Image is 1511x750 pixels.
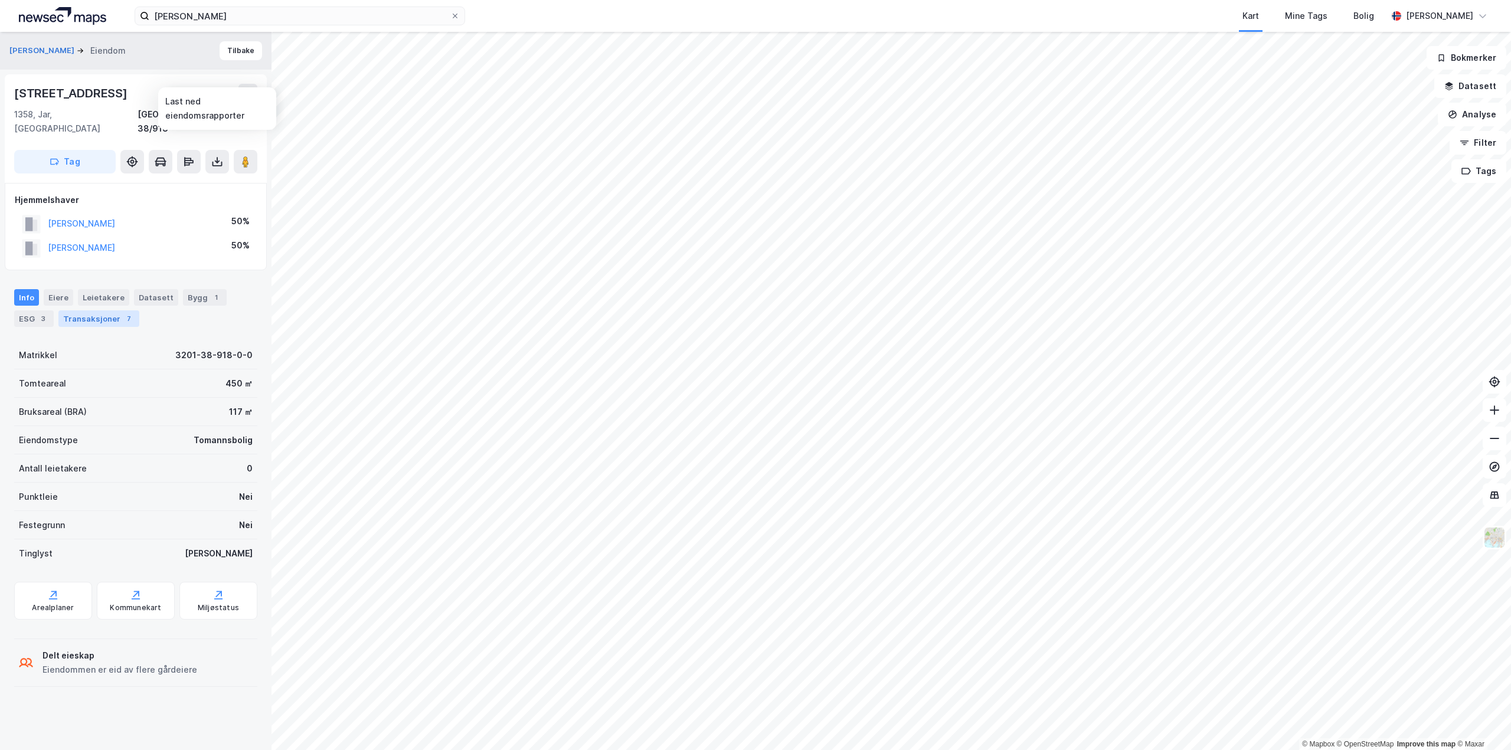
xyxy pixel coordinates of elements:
[138,107,257,136] div: [GEOGRAPHIC_DATA], 38/918
[42,663,197,677] div: Eiendommen er eid av flere gårdeiere
[210,292,222,303] div: 1
[78,289,129,306] div: Leietakere
[44,289,73,306] div: Eiere
[1406,9,1473,23] div: [PERSON_NAME]
[19,490,58,504] div: Punktleie
[42,649,197,663] div: Delt eieskap
[37,313,49,325] div: 3
[19,348,57,362] div: Matrikkel
[1452,693,1511,750] iframe: Chat Widget
[229,405,253,419] div: 117 ㎡
[110,603,161,613] div: Kommunekart
[175,348,253,362] div: 3201-38-918-0-0
[239,518,253,532] div: Nei
[1242,9,1259,23] div: Kart
[15,193,257,207] div: Hjemmelshaver
[149,7,450,25] input: Søk på adresse, matrikkel, gårdeiere, leietakere eller personer
[19,433,78,447] div: Eiendomstype
[19,546,53,561] div: Tinglyst
[14,310,54,327] div: ESG
[1337,740,1394,748] a: OpenStreetMap
[225,376,253,391] div: 450 ㎡
[183,289,227,306] div: Bygg
[1427,46,1506,70] button: Bokmerker
[134,289,178,306] div: Datasett
[1452,693,1511,750] div: Kontrollprogram for chat
[9,45,77,57] button: [PERSON_NAME]
[14,84,130,103] div: [STREET_ADDRESS]
[239,490,253,504] div: Nei
[19,461,87,476] div: Antall leietakere
[231,214,250,228] div: 50%
[19,7,106,25] img: logo.a4113a55bc3d86da70a041830d287a7e.svg
[19,376,66,391] div: Tomteareal
[185,546,253,561] div: [PERSON_NAME]
[19,405,87,419] div: Bruksareal (BRA)
[14,289,39,306] div: Info
[220,41,262,60] button: Tilbake
[19,518,65,532] div: Festegrunn
[198,603,239,613] div: Miljøstatus
[1451,159,1506,183] button: Tags
[194,433,253,447] div: Tomannsbolig
[14,150,116,173] button: Tag
[231,238,250,253] div: 50%
[1438,103,1506,126] button: Analyse
[1353,9,1374,23] div: Bolig
[1302,740,1335,748] a: Mapbox
[123,313,135,325] div: 7
[58,310,139,327] div: Transaksjoner
[90,44,126,58] div: Eiendom
[14,107,138,136] div: 1358, Jar, [GEOGRAPHIC_DATA]
[247,461,253,476] div: 0
[1285,9,1327,23] div: Mine Tags
[32,603,74,613] div: Arealplaner
[1450,131,1506,155] button: Filter
[1483,526,1506,549] img: Z
[1397,740,1456,748] a: Improve this map
[1434,74,1506,98] button: Datasett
